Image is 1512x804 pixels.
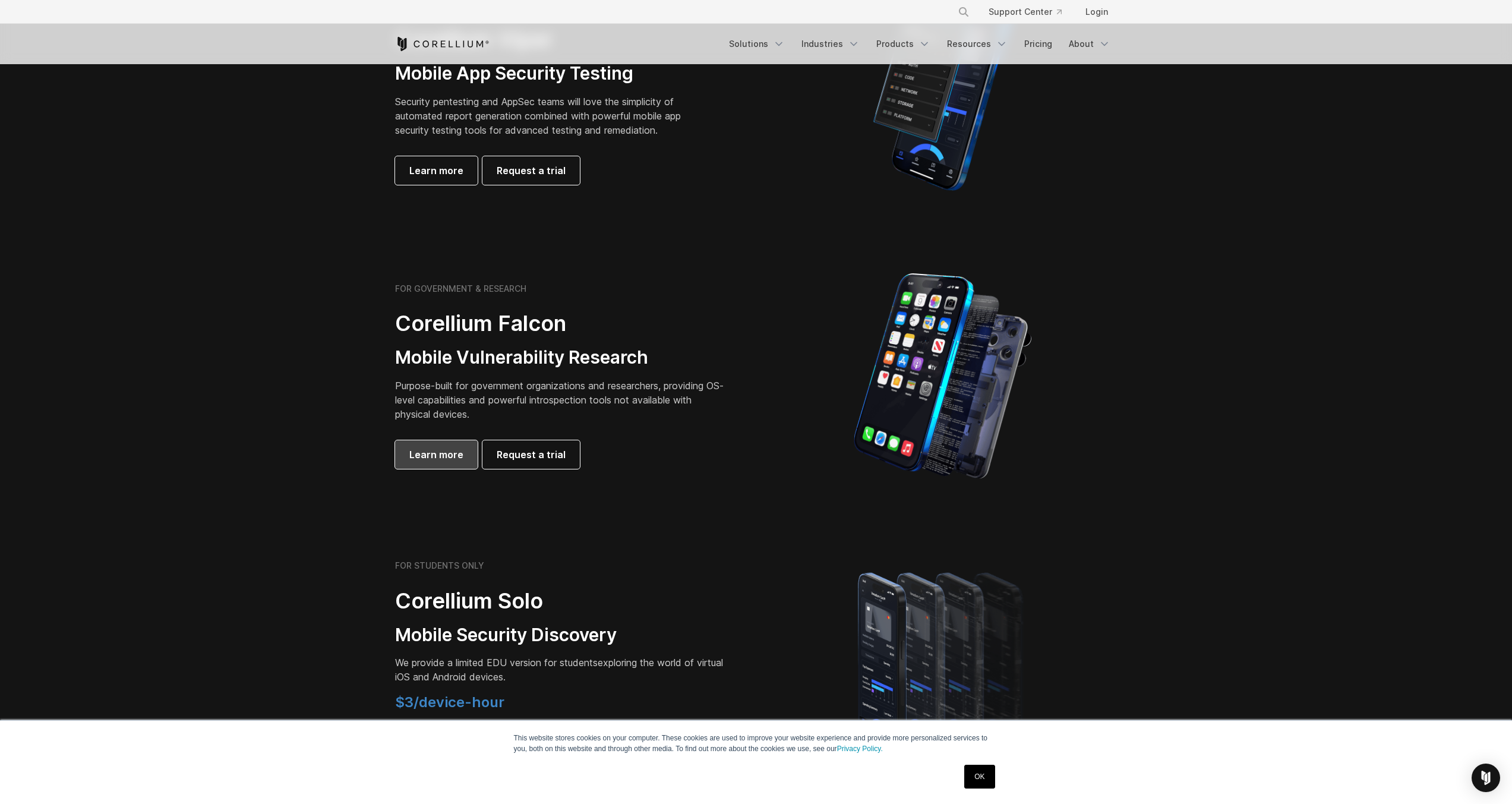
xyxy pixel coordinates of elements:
p: Purpose-built for government organizations and researchers, providing OS-level capabilities and p... [395,379,728,421]
img: iPhone model separated into the mechanics used to build the physical device. [853,272,1032,480]
span: $3/device-hour [395,693,504,711]
a: Resources [940,33,1015,55]
span: Learn more [409,447,463,462]
a: OK [964,765,995,789]
img: A lineup of four iPhone models becoming more gradient and blurred [834,556,1051,764]
a: Learn more [395,440,478,469]
a: Corellium Home [395,37,490,51]
span: Learn more [409,163,463,178]
div: Navigation Menu [722,33,1118,55]
h6: FOR STUDENTS ONLY [395,560,484,571]
a: Request a trial [482,156,580,185]
a: Products [869,33,937,55]
a: Learn more [395,156,478,185]
a: Solutions [722,33,792,55]
h3: Mobile Security Discovery [395,624,728,647]
h6: FOR GOVERNMENT & RESEARCH [395,283,526,294]
a: Request a trial [482,440,580,469]
h3: Mobile Vulnerability Research [395,346,728,369]
a: About [1062,33,1118,55]
div: Navigation Menu [943,1,1118,23]
span: We provide a limited EDU version for students [395,657,598,669]
a: Pricing [1017,33,1059,55]
p: This website stores cookies on your computer. These cookies are used to improve your website expe... [514,733,999,754]
h3: Mobile App Security Testing [395,62,699,85]
span: Request a trial [497,447,566,462]
a: Privacy Policy. [837,745,883,753]
p: Security pentesting and AppSec teams will love the simplicity of automated report generation comb... [395,94,699,137]
div: Open Intercom Messenger [1472,764,1500,792]
p: exploring the world of virtual iOS and Android devices. [395,655,728,684]
button: Search [953,1,974,23]
a: Industries [794,33,867,55]
a: Login [1076,1,1118,23]
a: Support Center [979,1,1071,23]
h2: Corellium Falcon [395,310,728,337]
h2: Corellium Solo [395,588,728,614]
span: Request a trial [497,163,566,178]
